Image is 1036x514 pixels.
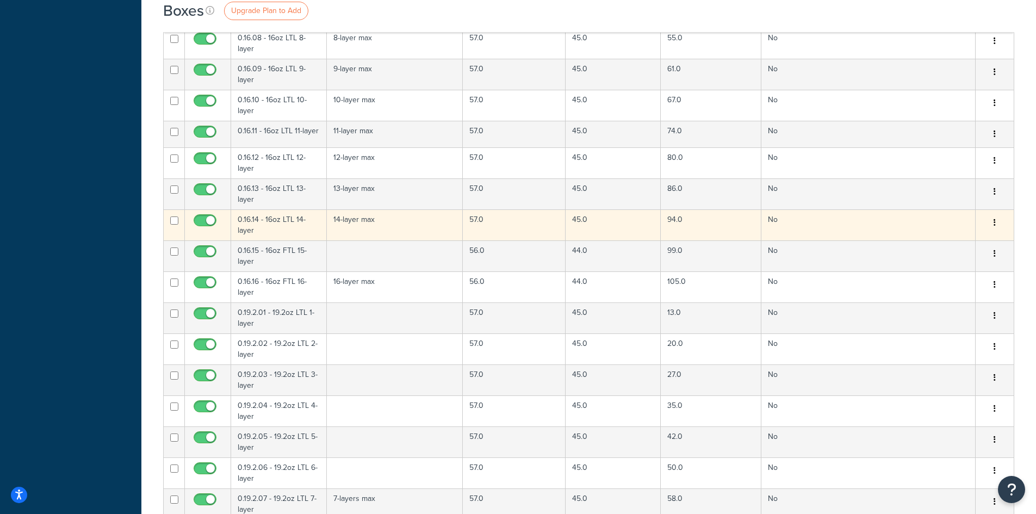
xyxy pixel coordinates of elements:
[327,271,463,302] td: 16-layer max
[231,178,327,209] td: 0.16.13 - 16oz LTL 13-layer
[566,426,660,457] td: 45.0
[661,209,761,240] td: 94.0
[327,147,463,178] td: 12-layer max
[761,90,976,121] td: No
[463,240,566,271] td: 56.0
[661,271,761,302] td: 105.0
[463,364,566,395] td: 57.0
[761,333,976,364] td: No
[463,333,566,364] td: 57.0
[231,209,327,240] td: 0.16.14 - 16oz LTL 14-layer
[327,178,463,209] td: 13-layer max
[566,240,660,271] td: 44.0
[231,121,327,147] td: 0.16.11 - 16oz LTL 11-layer
[998,476,1025,503] button: Open Resource Center
[231,90,327,121] td: 0.16.10 - 16oz LTL 10-layer
[463,59,566,90] td: 57.0
[566,121,660,147] td: 45.0
[566,178,660,209] td: 45.0
[231,457,327,488] td: 0.19.2.06 - 19.2oz LTL 6-layer
[761,364,976,395] td: No
[661,426,761,457] td: 42.0
[231,147,327,178] td: 0.16.12 - 16oz LTL 12-layer
[761,121,976,147] td: No
[231,364,327,395] td: 0.19.2.03 - 19.2oz LTL 3-layer
[566,147,660,178] td: 45.0
[231,5,301,16] span: Upgrade Plan to Add
[463,302,566,333] td: 57.0
[566,59,660,90] td: 45.0
[566,90,660,121] td: 45.0
[463,209,566,240] td: 57.0
[661,333,761,364] td: 20.0
[761,28,976,59] td: No
[661,90,761,121] td: 67.0
[327,59,463,90] td: 9-layer max
[231,271,327,302] td: 0.16.16 - 16oz FTL 16-layer
[463,426,566,457] td: 57.0
[231,426,327,457] td: 0.19.2.05 - 19.2oz LTL 5-layer
[231,333,327,364] td: 0.19.2.02 - 19.2oz LTL 2-layer
[761,147,976,178] td: No
[231,240,327,271] td: 0.16.15 - 16oz FTL 15-layer
[566,333,660,364] td: 45.0
[327,90,463,121] td: 10-layer max
[463,28,566,59] td: 57.0
[231,302,327,333] td: 0.19.2.01 - 19.2oz LTL 1-layer
[761,240,976,271] td: No
[566,28,660,59] td: 45.0
[661,364,761,395] td: 27.0
[761,209,976,240] td: No
[566,395,660,426] td: 45.0
[761,395,976,426] td: No
[761,302,976,333] td: No
[566,209,660,240] td: 45.0
[463,178,566,209] td: 57.0
[661,178,761,209] td: 86.0
[761,178,976,209] td: No
[566,457,660,488] td: 45.0
[661,59,761,90] td: 61.0
[463,271,566,302] td: 56.0
[761,59,976,90] td: No
[661,28,761,59] td: 55.0
[761,271,976,302] td: No
[463,395,566,426] td: 57.0
[566,364,660,395] td: 45.0
[327,121,463,147] td: 11-layer max
[231,395,327,426] td: 0.19.2.04 - 19.2oz LTL 4-layer
[661,240,761,271] td: 99.0
[463,90,566,121] td: 57.0
[463,121,566,147] td: 57.0
[661,121,761,147] td: 74.0
[661,147,761,178] td: 80.0
[463,457,566,488] td: 57.0
[761,426,976,457] td: No
[761,457,976,488] td: No
[566,271,660,302] td: 44.0
[224,2,308,20] a: Upgrade Plan to Add
[661,302,761,333] td: 13.0
[463,147,566,178] td: 57.0
[566,302,660,333] td: 45.0
[661,457,761,488] td: 50.0
[231,28,327,59] td: 0.16.08 - 16oz LTL 8-layer
[327,209,463,240] td: 14-layer max
[327,28,463,59] td: 8-layer max
[231,59,327,90] td: 0.16.09 - 16oz LTL 9-layer
[661,395,761,426] td: 35.0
